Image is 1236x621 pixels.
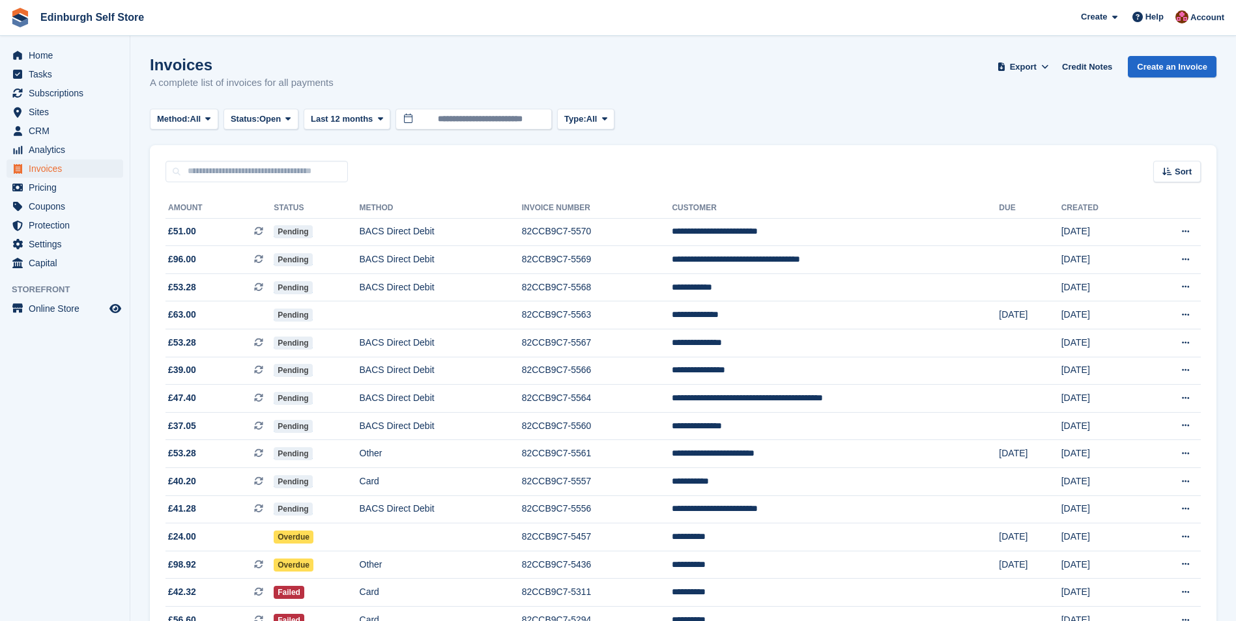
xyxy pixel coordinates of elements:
th: Created [1061,198,1142,219]
span: Last 12 months [311,113,373,126]
span: Storefront [12,283,130,296]
span: Pending [274,309,312,322]
button: Type: All [557,109,614,130]
span: Pending [274,253,312,266]
span: Status: [231,113,259,126]
span: Account [1190,11,1224,24]
span: Pending [274,503,312,516]
span: CRM [29,122,107,140]
td: 82CCB9C7-5563 [522,301,672,329]
span: Online Store [29,299,107,318]
span: Pending [274,447,312,460]
a: Edinburgh Self Store [35,7,149,28]
th: Status [274,198,359,219]
a: Credit Notes [1057,56,1117,77]
td: [DATE] [1061,523,1142,551]
img: stora-icon-8386f47178a22dfd0bd8f6a31ec36ba5ce8667c1dd55bd0f319d3a0aa187defe.svg [10,8,30,27]
td: 82CCB9C7-5567 [522,329,672,357]
span: £40.20 [168,475,196,488]
span: £42.32 [168,585,196,599]
span: £53.28 [168,447,196,460]
td: [DATE] [1061,218,1142,246]
td: BACS Direct Debit [360,246,522,274]
a: menu [7,46,123,64]
th: Amount [165,198,274,219]
span: Pricing [29,178,107,197]
td: 82CCB9C7-5561 [522,440,672,468]
td: [DATE] [999,551,1061,579]
td: 82CCB9C7-5566 [522,357,672,385]
span: Tasks [29,65,107,83]
td: 82CCB9C7-5311 [522,579,672,607]
button: Status: Open [223,109,298,130]
td: 82CCB9C7-5569 [522,246,672,274]
span: Overdue [274,559,313,572]
td: BACS Direct Debit [360,385,522,413]
span: £39.00 [168,363,196,377]
td: BACS Direct Debit [360,495,522,523]
a: menu [7,141,123,159]
span: Failed [274,586,304,599]
span: Pending [274,364,312,377]
button: Export [994,56,1052,77]
span: Capital [29,254,107,272]
span: Type: [564,113,586,126]
a: menu [7,197,123,215]
span: Home [29,46,107,64]
a: menu [7,254,123,272]
span: Subscriptions [29,84,107,102]
td: [DATE] [999,523,1061,551]
span: Coupons [29,197,107,215]
span: Open [259,113,281,126]
td: Card [360,468,522,496]
a: menu [7,159,123,178]
a: menu [7,65,123,83]
span: Sort [1175,165,1192,178]
td: 82CCB9C7-5436 [522,551,672,579]
span: Pending [274,281,312,294]
button: Last 12 months [304,109,390,130]
td: [DATE] [999,301,1061,329]
td: [DATE] [1061,329,1142,357]
td: [DATE] [999,440,1061,468]
th: Customer [672,198,999,219]
td: 82CCB9C7-5457 [522,523,672,551]
a: Preview store [108,301,123,316]
td: 82CCB9C7-5568 [522,273,672,301]
a: Create an Invoice [1128,56,1216,77]
span: Protection [29,216,107,234]
span: All [190,113,201,126]
td: Other [360,551,522,579]
td: [DATE] [1061,385,1142,413]
a: menu [7,122,123,140]
span: Create [1081,10,1107,23]
td: BACS Direct Debit [360,412,522,440]
span: £53.28 [168,336,196,350]
span: £24.00 [168,530,196,544]
td: [DATE] [1061,301,1142,329]
a: menu [7,84,123,102]
td: 82CCB9C7-5556 [522,495,672,523]
span: Analytics [29,141,107,159]
a: menu [7,103,123,121]
button: Method: All [150,109,218,130]
td: BACS Direct Debit [360,357,522,385]
td: BACS Direct Debit [360,329,522,357]
span: Pending [274,225,312,238]
td: [DATE] [1061,357,1142,385]
td: 82CCB9C7-5557 [522,468,672,496]
span: All [586,113,597,126]
span: Pending [274,420,312,433]
td: [DATE] [1061,412,1142,440]
span: £63.00 [168,308,196,322]
span: Pending [274,392,312,405]
td: [DATE] [1061,468,1142,496]
td: Card [360,579,522,607]
span: £98.92 [168,558,196,572]
span: Overdue [274,531,313,544]
td: [DATE] [1061,440,1142,468]
img: Lucy Michalec [1175,10,1188,23]
span: Sites [29,103,107,121]
td: 82CCB9C7-5560 [522,412,672,440]
a: menu [7,216,123,234]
